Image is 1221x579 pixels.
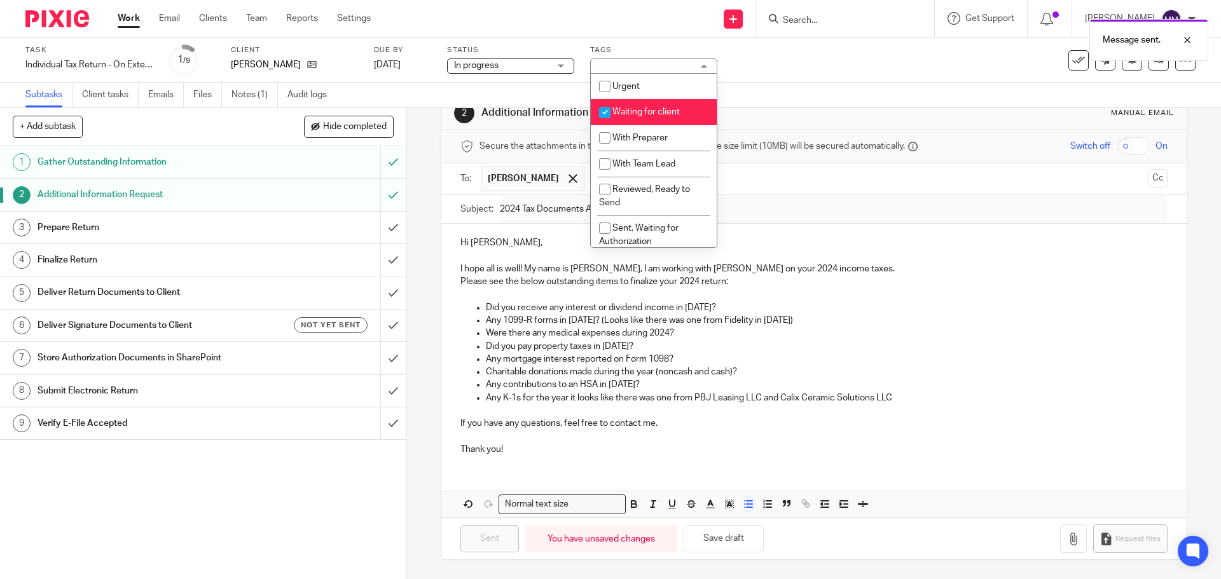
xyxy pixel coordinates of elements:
span: Secure the attachments in this message. Files exceeding the size limit (10MB) will be secured aut... [479,140,905,153]
div: 1 [13,153,31,171]
div: 9 [13,414,31,432]
a: Emails [148,83,184,107]
h1: Additional Information Request [38,185,258,204]
div: Manual email [1111,108,1174,118]
button: Request files [1093,524,1167,553]
h1: Gather Outstanding Information [38,153,258,172]
p: Message sent. [1103,34,1161,46]
label: Task [25,45,153,55]
input: Search for option [572,498,618,511]
a: Work [118,12,140,25]
a: Subtasks [25,83,72,107]
span: On [1155,140,1168,153]
div: 1 [177,53,190,67]
div: 2 [454,103,474,123]
div: Search for option [499,494,626,514]
div: You have unsaved changes [525,525,677,552]
label: Due by [374,45,431,55]
span: Request files [1115,534,1161,544]
span: Reviewed, Ready to Send [599,185,690,207]
h1: Deliver Return Documents to Client [38,283,258,302]
div: 6 [13,317,31,334]
a: Files [193,83,222,107]
label: To: [460,172,474,185]
img: svg%3E [1161,9,1182,29]
input: Sent [460,525,519,552]
a: Settings [337,12,371,25]
div: Individual Tax Return - On Extension [25,58,153,71]
div: 3 [13,219,31,236]
div: 7 [13,349,31,367]
button: Cc [1149,169,1168,188]
span: Hide completed [323,122,387,132]
p: Did you receive any interest or dividend income in [DATE]? [486,301,1167,314]
p: Thank you! [460,443,1167,456]
p: Please see the below outstanding items to finalize your 2024 return: [460,275,1167,288]
a: Team [246,12,267,25]
span: Urgent [612,82,640,91]
p: Any contributions to an HSA in [DATE]? [486,378,1167,391]
label: Tags [590,45,717,55]
span: Normal text size [502,498,571,511]
h1: Submit Electronic Return [38,381,258,400]
a: Clients [199,12,227,25]
button: + Add subtask [13,116,83,137]
h1: Finalize Return [38,250,258,269]
small: /9 [183,57,190,64]
span: Sent, Waiting for Authorization [599,224,679,246]
span: Switch off [1070,140,1110,153]
h1: Additional Information Request [481,106,841,119]
div: 4 [13,251,31,269]
div: 5 [13,284,31,302]
span: [DATE] [374,60,401,69]
img: Pixie [25,10,89,27]
div: 2 [13,186,31,204]
p: Did you pay property taxes in [DATE]? [486,340,1167,353]
button: Save draft [684,525,764,552]
p: Hi [PERSON_NAME], [460,236,1167,249]
a: Client tasks [82,83,139,107]
label: Subject: [460,203,493,215]
div: 8 [13,382,31,400]
h1: Deliver Signature Documents to Client [38,316,258,335]
span: Not yet sent [301,320,361,330]
p: Were there any medical expenses during 2024? [486,327,1167,339]
a: Notes (1) [231,83,278,107]
h1: Prepare Return [38,218,258,237]
label: Status [447,45,574,55]
p: If you have any questions, feel free to contact me. [460,417,1167,430]
p: I hope all is well! My name is [PERSON_NAME], I am working with [PERSON_NAME] on your 2024 income... [460,262,1167,275]
a: Email [159,12,180,25]
h1: Store Authorization Documents in SharePoint [38,348,258,367]
span: Waiting for client [612,107,680,116]
h1: Verify E-File Accepted [38,414,258,433]
a: Audit logs [287,83,336,107]
p: Any mortgage interest reported on Form 1098? [486,353,1167,365]
p: Charitable donations made during the year (noncash and cash)? [486,365,1167,378]
a: Reports [286,12,318,25]
button: Hide completed [304,116,394,137]
p: Any 1099-R forms in [DATE]? (Looks like there was one from Fidelity in [DATE]) [486,314,1167,327]
span: With Preparer [612,133,668,142]
p: Any K-1s for the year it looks like there was one from PBJ Leasing LLC and Calix Ceramic Solution... [486,392,1167,404]
label: Client [231,45,358,55]
span: In progress [454,61,499,70]
span: [PERSON_NAME] [488,172,559,185]
p: [PERSON_NAME] [231,58,301,71]
span: With Team Lead [612,160,675,168]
